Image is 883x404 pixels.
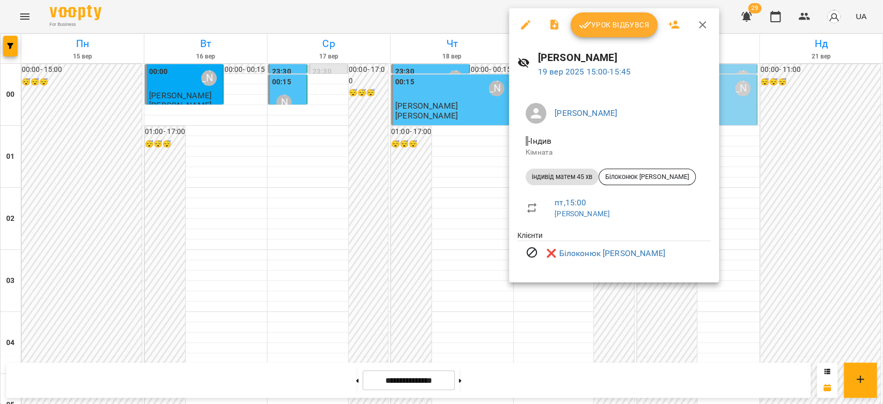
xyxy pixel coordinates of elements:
[546,247,665,260] a: ❌ Білоконюк [PERSON_NAME]
[598,169,696,185] div: Білоконюк [PERSON_NAME]
[555,198,586,207] a: пт , 15:00
[579,19,649,31] span: Урок відбувся
[517,230,711,270] ul: Клієнти
[538,67,631,77] a: 19 вер 2025 15:00-15:45
[555,108,617,118] a: [PERSON_NAME]
[599,172,695,182] span: Білоконюк [PERSON_NAME]
[526,136,553,146] span: - Індив
[555,210,610,218] a: [PERSON_NAME]
[526,147,702,158] p: Кімната
[526,246,538,259] svg: Візит скасовано
[526,172,598,182] span: індивід матем 45 хв
[538,50,711,66] h6: [PERSON_NAME]
[571,12,657,37] button: Урок відбувся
